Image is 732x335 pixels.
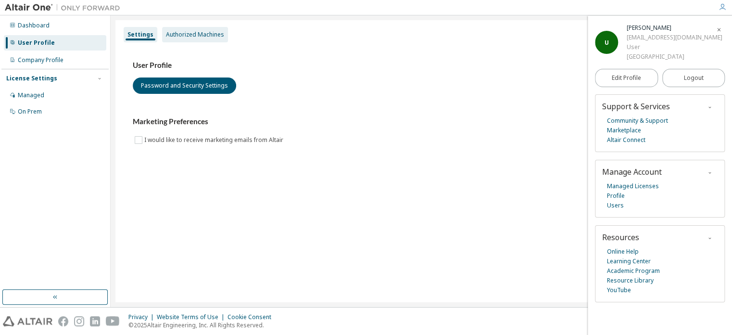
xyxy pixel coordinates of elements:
a: Marketplace [607,126,641,135]
a: Academic Program [607,266,660,276]
div: User Profile [18,39,55,47]
div: Authorized Machines [166,31,224,39]
span: Manage Account [602,167,662,177]
p: © 2025 Altair Engineering, Inc. All Rights Reserved. [128,321,277,329]
div: Website Terms of Use [157,313,227,321]
div: Privacy [128,313,157,321]
a: Managed Licenses [607,181,659,191]
div: User [627,42,722,52]
a: Community & Support [607,116,668,126]
span: Support & Services [602,101,670,112]
span: Logout [683,73,703,83]
button: Password and Security Settings [133,77,236,94]
div: Uzair Shakir [627,23,722,33]
label: I would like to receive marketing emails from Altair [144,134,285,146]
img: youtube.svg [106,316,120,326]
a: Altair Connect [607,135,645,145]
span: Resources [602,232,639,243]
div: Settings [127,31,153,39]
div: Dashboard [18,22,50,29]
div: License Settings [6,75,57,82]
div: Cookie Consent [227,313,277,321]
div: On Prem [18,108,42,116]
a: Profile [607,191,625,201]
img: Altair One [5,3,125,13]
img: facebook.svg [58,316,68,326]
div: [GEOGRAPHIC_DATA] [627,52,722,62]
a: Online Help [607,247,639,257]
h3: User Profile [133,61,710,70]
img: linkedin.svg [90,316,100,326]
h3: Marketing Preferences [133,117,710,127]
a: Learning Center [607,257,651,266]
a: Resource Library [607,276,654,285]
button: Logout [662,69,725,87]
span: Edit Profile [612,74,641,82]
a: Edit Profile [595,69,658,87]
div: Managed [18,91,44,99]
a: Users [607,201,624,210]
span: U [605,39,609,47]
img: instagram.svg [74,316,84,326]
div: [EMAIL_ADDRESS][DOMAIN_NAME] [627,33,722,42]
a: YouTube [607,285,631,295]
img: altair_logo.svg [3,316,52,326]
div: Company Profile [18,56,63,64]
